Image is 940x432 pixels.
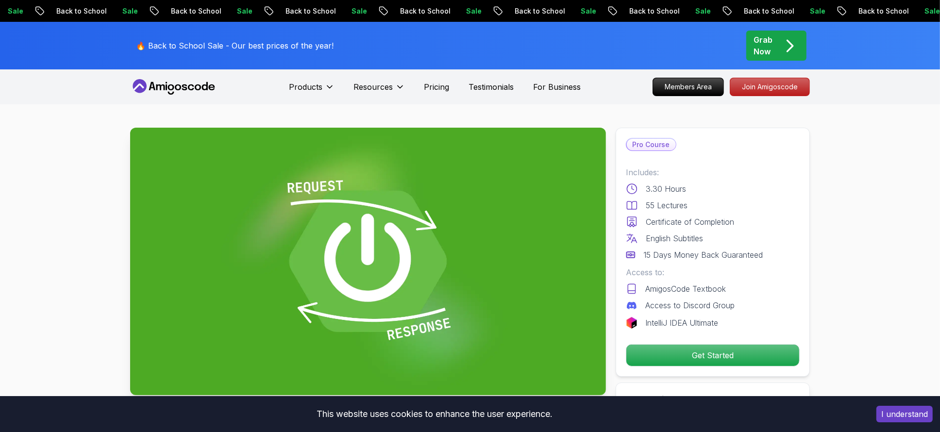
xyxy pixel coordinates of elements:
[113,6,144,16] p: Sale
[626,266,800,278] p: Access to:
[801,6,832,16] p: Sale
[626,166,800,178] p: Includes:
[646,183,686,195] p: 3.30 Hours
[735,6,801,16] p: Back to School
[730,78,809,96] p: Join Amigoscode
[342,6,373,16] p: Sale
[653,78,724,96] a: Members Area
[7,403,862,425] div: This website uses cookies to enhance the user experience.
[646,233,703,244] p: English Subtitles
[730,78,810,96] a: Join Amigoscode
[571,6,603,16] p: Sale
[162,6,228,16] p: Back to School
[626,317,638,329] img: jetbrains logo
[645,283,726,295] p: AmigosCode Textbook
[289,81,323,93] p: Products
[849,6,915,16] p: Back to School
[424,81,450,93] a: Pricing
[457,6,488,16] p: Sale
[136,40,334,51] p: 🔥 Back to School Sale - Our best prices of the year!
[754,34,772,57] p: Grab Now
[643,249,763,261] p: 15 Days Money Back Guaranteed
[228,6,259,16] p: Sale
[534,81,581,93] a: For Business
[354,81,393,93] p: Resources
[645,317,718,329] p: IntelliJ IDEA Ultimate
[47,6,113,16] p: Back to School
[627,139,676,150] p: Pro Course
[876,406,933,422] button: Accept cookies
[686,6,717,16] p: Sale
[289,81,335,100] button: Products
[130,128,606,395] img: building-apis-with-spring-boot_thumbnail
[646,216,734,228] p: Certificate of Completion
[469,81,514,93] a: Testimonials
[626,393,800,406] h2: Share this Course
[505,6,571,16] p: Back to School
[626,345,799,366] p: Get Started
[354,81,405,100] button: Resources
[645,299,735,311] p: Access to Discord Group
[276,6,342,16] p: Back to School
[646,199,688,211] p: 55 Lectures
[620,6,686,16] p: Back to School
[391,6,457,16] p: Back to School
[626,344,800,366] button: Get Started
